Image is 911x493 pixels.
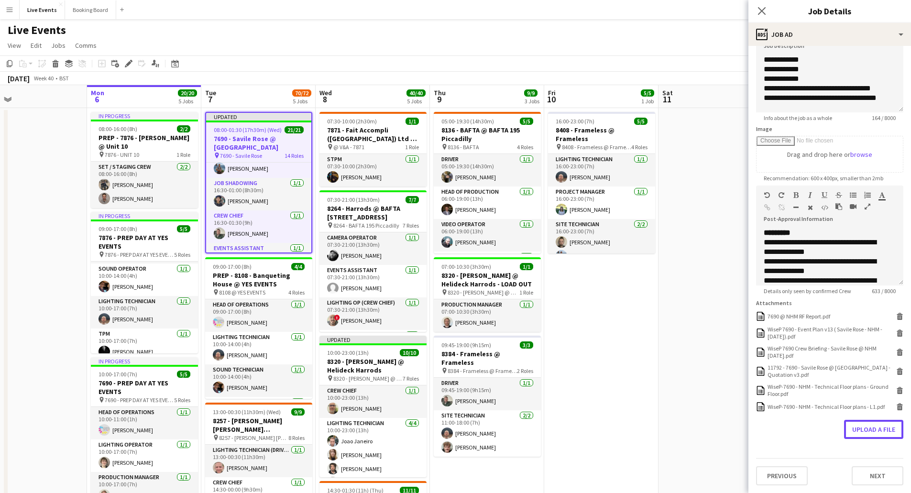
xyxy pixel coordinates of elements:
app-card-role: Lighting Technician (Driver)1/113:00-00:30 (11h30m)[PERSON_NAME] [205,445,312,477]
span: 1 Role [176,151,190,158]
button: Clear Formatting [807,204,813,211]
span: 09:45-19:00 (9h15m) [441,341,491,349]
div: WiseP-7690 - NHM - Technical Floor plans - L1.pdf [768,403,885,410]
span: 10 [547,94,556,105]
span: 7876 - UNIT 10 [105,151,139,158]
span: 8136 - BAFTA [448,143,479,151]
div: 05:00-19:30 (14h30m)5/58136 - BAFTA @ BAFTA 195 Piccadilly 8136 - BAFTA4 RolesDriver1/105:00-19:3... [434,112,541,253]
span: 07:00-10:30 (3h30m) [441,263,491,270]
app-card-role: TPM1/110:00-17:00 (7h)[PERSON_NAME] [91,329,198,361]
span: Week 40 [32,75,55,82]
span: 7876 - PREP DAY AT YES EVENTS [105,251,174,258]
span: 5/5 [641,89,654,97]
button: Underline [821,191,828,199]
span: Comms [75,41,97,50]
button: Text Color [878,191,885,199]
app-job-card: 07:30-21:00 (13h30m)7/78264 - Harrods @ BAFTA [STREET_ADDRESS] 8264 - BAFTA 195 Piccadilly7 Roles... [319,190,427,332]
span: 8 Roles [288,434,305,441]
app-card-role: Production Manager1/107:00-10:30 (3h30m)[PERSON_NAME] [434,299,541,332]
span: 5/5 [177,371,190,378]
span: 70/72 [292,89,311,97]
span: Thu [434,88,446,97]
span: 20/20 [178,89,197,97]
app-card-role: Video Operator1/106:00-19:00 (13h)[PERSON_NAME] [434,219,541,252]
button: Booking Board [65,0,116,19]
span: Edit [31,41,42,50]
span: 5/5 [520,118,533,125]
app-card-role: Site Technician2/216:00-23:00 (7h)[PERSON_NAME][PERSON_NAME] [548,219,655,265]
span: 10:00-23:00 (13h) [327,349,369,356]
button: Live Events [20,0,65,19]
span: 4 Roles [517,143,533,151]
span: Mon [91,88,104,97]
div: 11792 - 7690 - Savile Rose @ Natural History Museum - Quotation v3.pdf [768,364,894,378]
span: 5 Roles [174,396,190,404]
app-card-role: Events Assistant1/107:30-21:00 (13h30m)[PERSON_NAME] [319,265,427,297]
div: Updated [319,336,427,343]
div: 09:00-17:00 (8h)4/4PREP - 8108 - Banqueting House @ YES EVENTS 8108 @ YES EVENTS4 RolesHead of Op... [205,257,312,399]
span: 11 [661,94,673,105]
app-card-role: Events Assistant1/116:30-01:30 (9h) [206,243,311,275]
span: 5/5 [177,225,190,232]
h3: 8264 - Harrods @ BAFTA [STREET_ADDRESS] [319,204,427,221]
h3: 7871 - Fait Accompli ([GEOGRAPHIC_DATA]) Ltd @ V&A - LOAD OUT [319,126,427,143]
span: ! [334,315,340,320]
button: Undo [764,191,770,199]
span: @ V&A - 7871 [333,143,364,151]
span: 21/21 [285,126,304,133]
span: 6 [89,94,104,105]
div: WiseP-7690 - NHM - Technical Floor plans - Ground Floor.pdf [768,383,894,397]
div: 7690 @ NHM RF Report.pdf [768,313,830,320]
h3: 8320 - [PERSON_NAME] @ Helideck Harrods - LOAD OUT [434,271,541,288]
label: Attachments [756,299,792,307]
span: 40/40 [406,89,426,97]
div: 3 Jobs [525,98,539,105]
app-card-role: Lighting Technician4/410:00-23:00 (13h)Joao Janeiro[PERSON_NAME][PERSON_NAME] [319,418,427,492]
span: 08:00-01:30 (17h30m) (Wed) [214,126,282,133]
app-job-card: 16:00-23:00 (7h)5/58408 - Frameless @ Frameless 8408 - Frameless @ Frameless4 RolesLighting Techn... [548,112,655,253]
app-card-role: Production Coordinator1/1 [319,330,427,362]
span: 9/9 [524,89,538,97]
span: 8264 - BAFTA 195 Piccadilly [333,222,399,229]
app-card-role: Driver1/105:00-19:30 (14h30m)[PERSON_NAME] [434,154,541,186]
div: 5 Jobs [178,98,197,105]
span: Sat [662,88,673,97]
div: In progress [91,112,198,120]
h1: Live Events [8,23,66,37]
span: 4 Roles [631,143,648,151]
span: 8408 - Frameless @ Frameless [562,143,631,151]
a: Jobs [47,39,69,52]
span: Fri [548,88,556,97]
button: Redo [778,191,785,199]
h3: 7690 - Savile Rose @ [GEOGRAPHIC_DATA] [206,134,311,152]
app-card-role: Sound Technician1/110:00-14:00 (4h)[PERSON_NAME] [205,364,312,397]
span: Wed [319,88,332,97]
span: 7 [204,94,216,105]
span: 07:30-10:00 (2h30m) [327,118,377,125]
button: Fullscreen [864,203,871,210]
span: 13:00-00:30 (11h30m) (Wed) [213,408,281,416]
app-job-card: Updated10:00-23:00 (13h)10/108320 - [PERSON_NAME] @ Helideck Harrods 8320 - [PERSON_NAME] @ Helid... [319,336,427,477]
div: Updated [206,113,311,121]
h3: 8320 - [PERSON_NAME] @ Helideck Harrods [319,357,427,374]
h3: 8257 - [PERSON_NAME] [PERSON_NAME] International @ [GEOGRAPHIC_DATA] [205,416,312,434]
div: In progress [91,212,198,219]
button: HTML Code [821,204,828,211]
button: Insert video [850,203,856,210]
span: 4/4 [291,263,305,270]
span: 164 / 8000 [864,114,903,121]
span: 8320 - [PERSON_NAME] @ Helideck Harrods - LOAD OUT [448,289,519,296]
span: 4 Roles [288,289,305,296]
span: 10/10 [400,349,419,356]
app-card-role: Set / Staging Crew2/208:00-16:00 (8h)[PERSON_NAME][PERSON_NAME] [91,162,198,208]
span: 2 Roles [517,367,533,374]
app-job-card: 07:00-10:30 (3h30m)1/18320 - [PERSON_NAME] @ Helideck Harrods - LOAD OUT 8320 - [PERSON_NAME] @ H... [434,257,541,332]
span: 10:00-17:00 (7h) [99,371,137,378]
app-card-role: Lighting Technician1/116:00-23:00 (7h)[PERSON_NAME] [548,154,655,186]
div: BST [59,75,69,82]
button: Horizontal Line [792,204,799,211]
app-card-role: Driver1/109:45-19:00 (9h15m)[PERSON_NAME] [434,378,541,410]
